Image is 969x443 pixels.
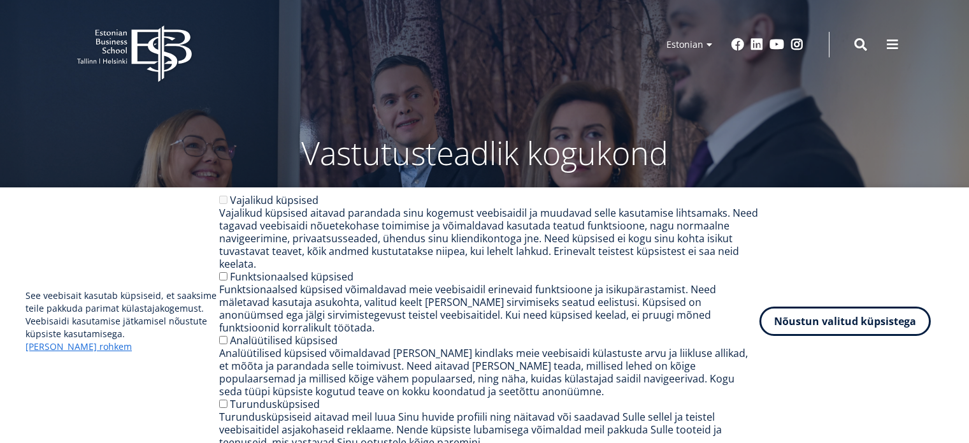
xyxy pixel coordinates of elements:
[230,270,354,284] label: Funktsionaalsed küpsised
[230,193,319,207] label: Vajalikud küpsised
[759,307,931,336] button: Nõustun valitud küpsistega
[25,289,219,353] p: See veebisait kasutab küpsiseid, et saaksime teile pakkuda parimat külastajakogemust. Veebisaidi ...
[230,397,320,411] label: Turundusküpsised
[219,283,759,334] div: Funktsionaalsed küpsised võimaldavad meie veebisaidil erinevaid funktsioone ja isikupärastamist. ...
[230,333,338,347] label: Analüütilised küpsised
[25,340,132,353] a: [PERSON_NAME] rohkem
[750,38,763,51] a: Linkedin
[147,134,822,172] p: Vastutusteadlik kogukond
[791,38,803,51] a: Instagram
[731,38,744,51] a: Facebook
[219,347,759,398] div: Analüütilised küpsised võimaldavad [PERSON_NAME] kindlaks meie veebisaidi külastuste arvu ja liik...
[770,38,784,51] a: Youtube
[219,207,759,270] div: Vajalikud küpsised aitavad parandada sinu kogemust veebisaidil ja muudavad selle kasutamise lihts...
